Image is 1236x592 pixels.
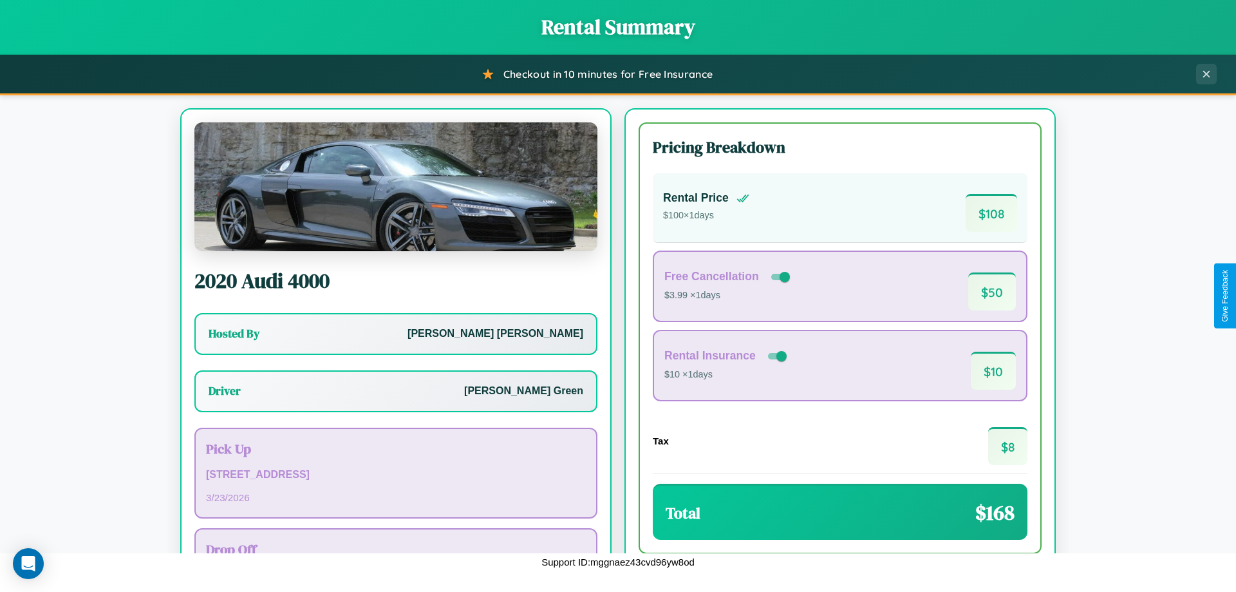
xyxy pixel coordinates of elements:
span: $ 168 [975,499,1015,527]
h3: Driver [209,383,241,399]
p: 3 / 23 / 2026 [206,489,586,506]
p: [PERSON_NAME] [PERSON_NAME] [407,325,583,343]
h3: Pricing Breakdown [653,137,1027,158]
p: $3.99 × 1 days [664,287,792,304]
h4: Free Cancellation [664,270,759,283]
h4: Rental Insurance [664,349,756,363]
p: Support ID: mggnaez43cvd96yw8od [541,553,695,571]
span: $ 50 [968,272,1016,310]
h3: Hosted By [209,326,259,341]
h2: 2020 Audi 4000 [194,267,597,295]
h4: Rental Price [663,191,729,205]
span: $ 108 [966,194,1017,232]
p: $ 100 × 1 days [663,207,749,224]
h1: Rental Summary [13,13,1223,41]
p: $10 × 1 days [664,367,789,383]
span: Checkout in 10 minutes for Free Insurance [503,68,713,81]
p: [PERSON_NAME] Green [464,382,583,401]
div: Open Intercom Messenger [13,548,44,579]
span: $ 10 [971,352,1016,390]
div: Give Feedback [1221,270,1230,322]
h3: Total [666,502,700,524]
h4: Tax [653,435,669,446]
span: $ 8 [988,427,1027,465]
img: Audi 4000 [194,122,597,251]
p: [STREET_ADDRESS] [206,466,586,484]
h3: Drop Off [206,540,586,559]
h3: Pick Up [206,439,586,458]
